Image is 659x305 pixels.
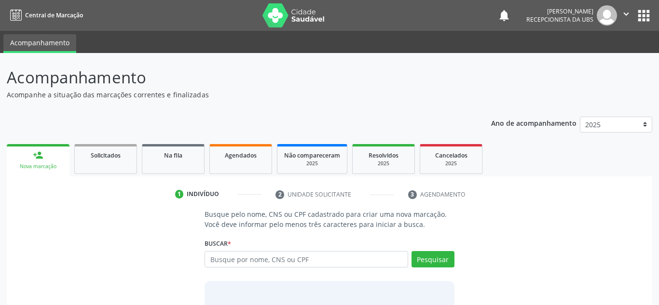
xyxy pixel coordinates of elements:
[427,160,475,167] div: 2025
[14,163,63,170] div: Nova marcação
[225,151,257,159] span: Agendados
[7,7,83,23] a: Central de Marcação
[597,5,617,26] img: img
[491,117,577,129] p: Ano de acompanhamento
[284,151,340,159] span: Não compareceram
[526,7,593,15] div: [PERSON_NAME]
[359,160,408,167] div: 2025
[175,190,184,199] div: 1
[412,251,454,267] button: Pesquisar
[435,151,467,159] span: Cancelados
[635,7,652,24] button: apps
[369,151,398,159] span: Resolvidos
[205,236,231,251] label: Buscar
[33,150,43,160] div: person_add
[621,9,632,19] i: 
[7,66,459,90] p: Acompanhamento
[284,160,340,167] div: 2025
[617,5,635,26] button: 
[205,251,408,267] input: Busque por nome, CNS ou CPF
[205,209,454,229] p: Busque pelo nome, CNS ou CPF cadastrado para criar uma nova marcação. Você deve informar pelo men...
[3,34,76,53] a: Acompanhamento
[526,15,593,24] span: Recepcionista da UBS
[164,151,182,159] span: Na fila
[497,9,511,22] button: notifications
[187,190,219,199] div: Indivíduo
[91,151,121,159] span: Solicitados
[25,11,83,19] span: Central de Marcação
[7,90,459,100] p: Acompanhe a situação das marcações correntes e finalizadas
